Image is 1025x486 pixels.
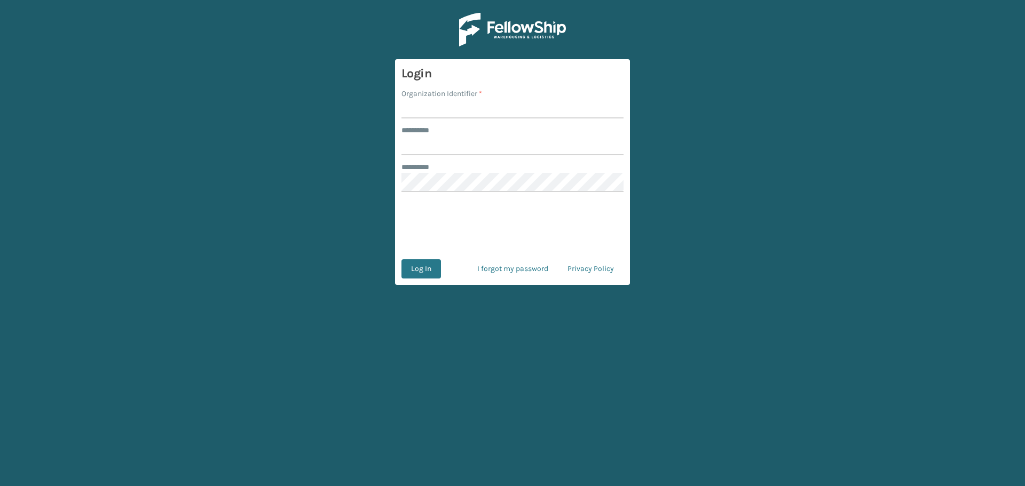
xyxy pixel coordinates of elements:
iframe: reCAPTCHA [431,205,594,246]
img: Logo [459,13,566,46]
a: Privacy Policy [558,259,624,278]
button: Log In [401,259,441,278]
label: Organization Identifier [401,88,482,99]
h3: Login [401,66,624,82]
a: I forgot my password [468,259,558,278]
